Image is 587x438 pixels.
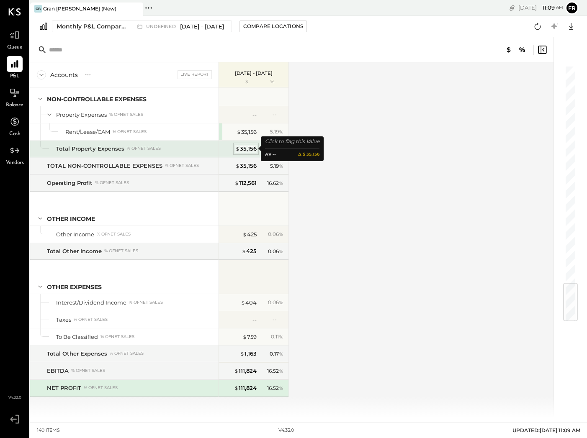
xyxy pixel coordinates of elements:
span: % [279,350,283,357]
div: Operating Profit [47,179,93,187]
div: copy link [508,3,516,12]
div: Total Other Expenses [47,350,107,358]
div: Total Other Income [47,247,102,255]
span: $ [234,367,239,374]
div: 5.19 [270,162,283,170]
div: NET PROFIT [47,384,81,392]
a: Cash [0,114,29,138]
div: 35,156 [235,145,257,153]
div: To Be Classified [56,333,98,341]
div: 112,561 [234,179,257,187]
div: GB [34,5,42,13]
div: % of NET SALES [109,112,143,118]
div: NON-CONTROLLABLE EXPENSES [47,95,147,103]
div: Total Property Expenses [56,145,124,153]
div: % of NET SALES [71,368,105,374]
span: $ [235,162,240,169]
a: Vendors [0,143,29,167]
div: % of NET SALES [74,317,108,323]
div: % of NET SALES [110,351,144,356]
span: $ [234,384,239,391]
div: 404 [241,299,257,307]
div: % of NET SALES [84,385,118,391]
span: $ [235,145,240,152]
button: Monthly P&L Comparison undefined[DATE] - [DATE] [52,20,232,32]
a: Queue [0,27,29,51]
div: -- [273,111,283,118]
div: Interest/Dividend Income [56,299,126,307]
div: Other Income [47,215,95,223]
div: % of NET SALES [165,163,199,169]
div: Click to flag this Value [265,137,319,146]
div: EBITDA [47,367,69,375]
div: 0.06 [268,231,283,238]
div: % of NET SALES [95,180,129,186]
div: 111,824 [234,384,257,392]
span: Vendors [6,159,24,167]
div: % of NET SALES [100,334,134,340]
div: Compare Locations [243,23,303,30]
div: v 4.33.0 [278,427,294,434]
div: % of NET SALES [113,129,147,135]
span: $ [234,179,239,186]
a: Balance [0,85,29,109]
span: P&L [10,73,20,80]
div: % of NET SALES [97,231,131,237]
div: TOTAL NON-CONTROLLABLE EXPENSES [47,162,162,170]
span: % [279,333,283,340]
span: % [279,248,283,254]
div: Gran [PERSON_NAME] (New) [43,5,116,12]
div: Taxes [56,316,71,324]
a: P&L [0,56,29,80]
span: Cash [9,131,20,138]
span: $ [240,350,245,357]
div: 16.62 [267,179,283,187]
span: % [279,231,283,237]
div: 16.52 [267,384,283,392]
div: 759 [242,333,257,341]
div: 0.06 [268,299,283,306]
div: Other Income [56,231,94,238]
div: 425 [242,231,257,238]
p: [DATE] - [DATE] [235,70,273,76]
div: 0.17 [270,350,283,358]
div: -- [252,111,257,119]
div: % of NET SALES [129,300,163,305]
div: AV -- [265,151,276,158]
span: % [279,299,283,305]
div: Property Expenses [56,111,107,119]
div: 1,163 [240,350,257,358]
div: 0.06 [268,248,283,255]
span: % [279,162,283,169]
b: 𝚫 $ 35,156 [298,151,319,158]
div: -- [252,316,257,324]
div: 425 [242,247,257,255]
span: undefined [146,24,178,29]
span: % [279,179,283,186]
div: 140 items [37,427,60,434]
span: $ [242,248,246,254]
span: % [279,367,283,374]
div: 0.11 [271,333,283,341]
div: Monthly P&L Comparison [57,22,127,31]
button: Compare Locations [239,20,307,32]
button: Fr [565,1,579,15]
span: [DATE] - [DATE] [180,23,224,31]
div: % of NET SALES [127,146,161,151]
div: Rent/Lease/CAM [65,128,110,136]
span: $ [242,333,247,340]
span: $ [241,299,245,306]
span: % [279,384,283,391]
div: [DATE] [518,4,563,12]
div: 35,156 [237,128,257,136]
div: 16.52 [267,367,283,375]
div: Accounts [50,71,78,79]
span: UPDATED: [DATE] 11:09 AM [512,427,580,433]
div: % of NET SALES [104,248,138,254]
div: -- [273,316,283,323]
div: % [259,79,286,85]
div: Other Expenses [47,283,102,291]
div: $ [223,79,257,85]
span: Queue [7,44,23,51]
span: $ [237,128,241,135]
